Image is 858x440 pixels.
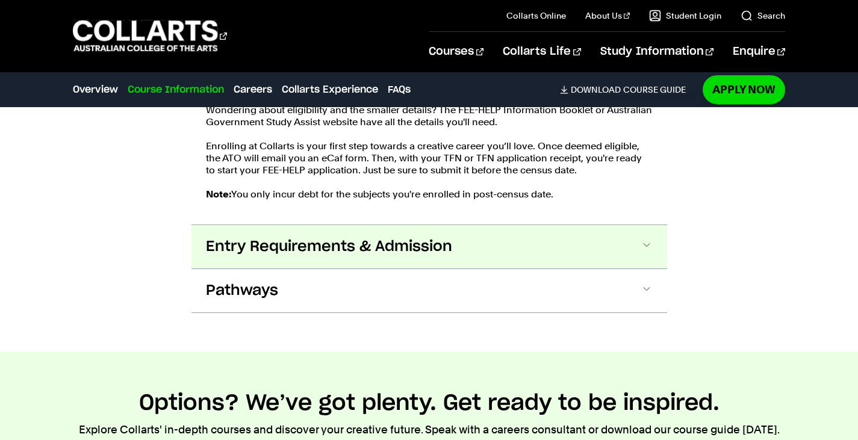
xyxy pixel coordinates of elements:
strong: Note: [206,188,231,200]
p: Explore Collarts' in-depth courses and discover your creative future. Speak with a careers consul... [79,421,780,438]
a: Course Information [128,82,224,97]
a: Careers [234,82,272,97]
span: Download [571,84,621,95]
button: Pathways [191,269,667,312]
a: Collarts Life [503,32,580,72]
a: Study Information [600,32,713,72]
a: Collarts Experience [282,82,378,97]
a: Search [741,10,785,22]
p: Enrolling at Collarts is your first step towards a creative career you’ll love. Once deemed eligi... [206,140,653,176]
a: Student Login [649,10,721,22]
a: DownloadCourse Guide [560,84,695,95]
a: Collarts Online [506,10,566,22]
a: Courses [429,32,483,72]
a: FAQs [388,82,411,97]
a: Enquire [733,32,785,72]
a: About Us [585,10,630,22]
span: Entry Requirements & Admission [206,237,452,256]
button: Entry Requirements & Admission [191,225,667,268]
a: Apply Now [703,75,785,104]
span: Pathways [206,281,278,300]
p: Wondering about eligibility and the smaller details? The FEE-HELP Information Booklet or Australi... [206,104,653,128]
p: You only incur debt for the subjects you're enrolled in post-census date. [206,188,653,200]
div: Go to homepage [73,19,227,53]
h2: Options? We’ve got plenty. Get ready to be inspired. [139,390,720,417]
a: Overview [73,82,118,97]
